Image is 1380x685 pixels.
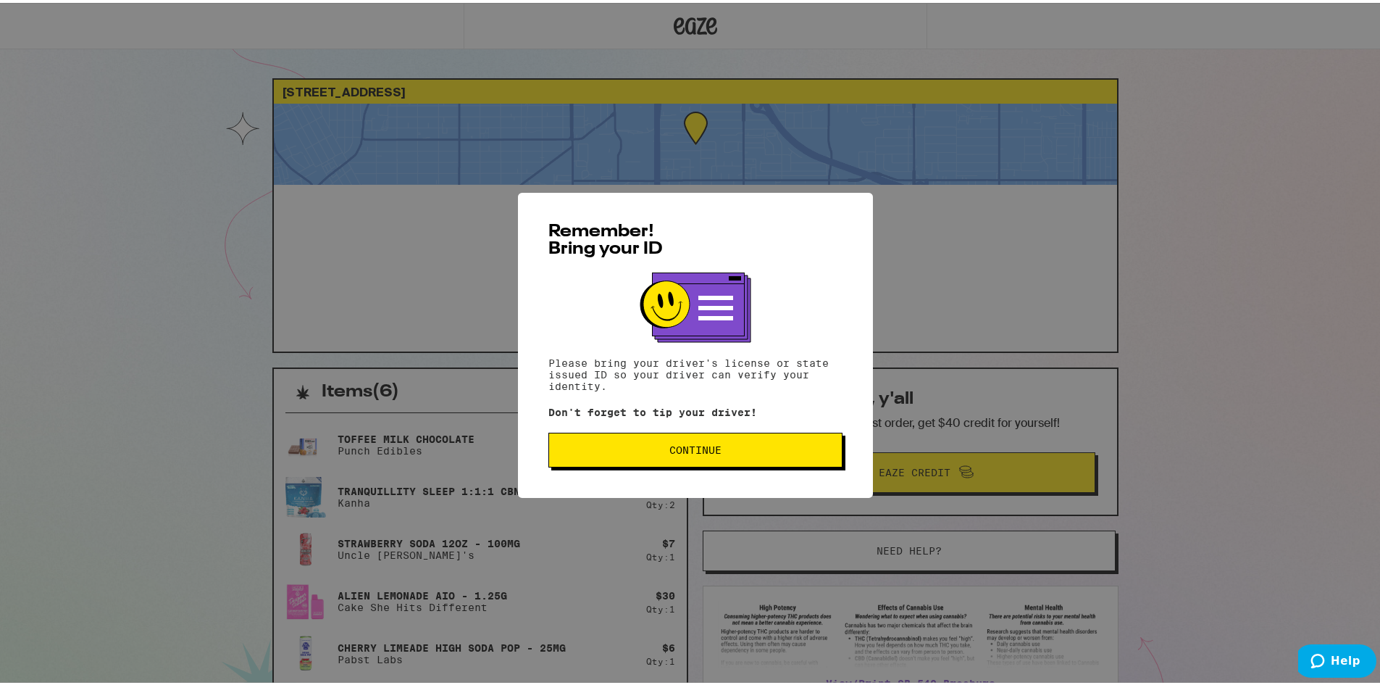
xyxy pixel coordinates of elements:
[548,430,842,465] button: Continue
[548,354,842,389] p: Please bring your driver's license or state issued ID so your driver can verify your identity.
[548,220,663,255] span: Remember! Bring your ID
[669,442,722,452] span: Continue
[548,404,842,415] p: Don't forget to tip your driver!
[1298,642,1376,678] iframe: Opens a widget where you can find more information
